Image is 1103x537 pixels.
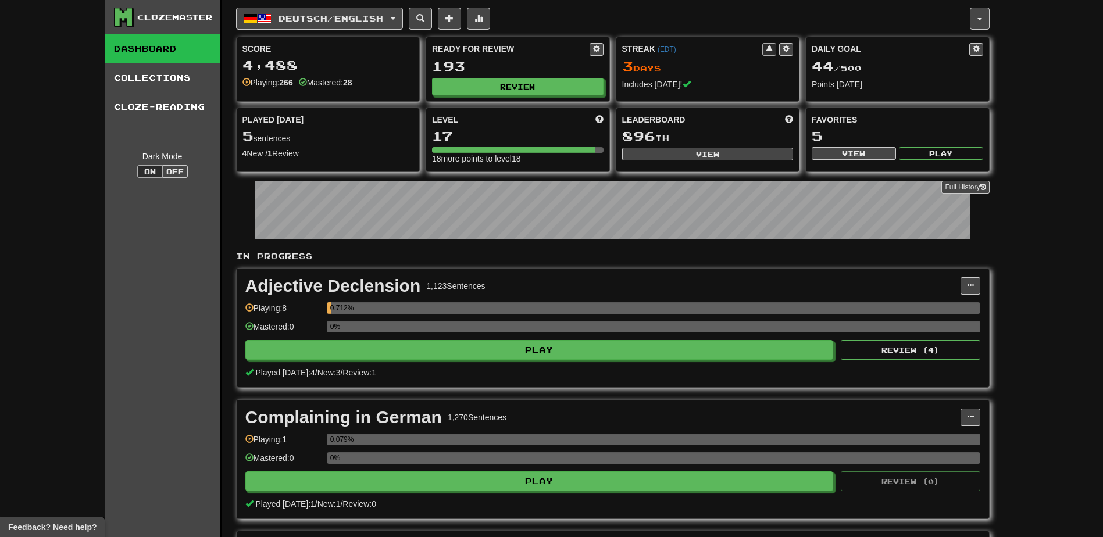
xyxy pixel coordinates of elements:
button: Review (4) [841,340,980,360]
span: / [340,499,342,509]
span: New: 1 [317,499,341,509]
span: Score more points to level up [595,114,604,126]
div: Adjective Declension [245,277,421,295]
button: Add sentence to collection [438,8,461,30]
a: Full History [941,181,989,194]
div: Ready for Review [432,43,590,55]
div: 18 more points to level 18 [432,153,604,164]
span: 896 [622,128,655,144]
button: Review (0) [841,471,980,491]
span: Played [DATE]: 1 [255,499,315,509]
span: / 500 [812,63,862,73]
div: Streak [622,43,763,55]
div: Mastered: 0 [245,452,321,471]
button: Review [432,78,604,95]
button: View [812,147,896,160]
div: 0.712% [330,302,331,314]
div: Playing: 1 [245,434,321,453]
div: Dark Mode [114,151,211,162]
button: Off [162,165,188,178]
div: Score [242,43,414,55]
div: Daily Goal [812,43,969,56]
div: Favorites [812,114,983,126]
div: Points [DATE] [812,78,983,90]
span: / [340,368,342,377]
span: Leaderboard [622,114,686,126]
div: Mastered: 0 [245,321,321,340]
button: Play [245,471,834,491]
span: Review: 1 [342,368,376,377]
div: 193 [432,59,604,74]
button: Search sentences [409,8,432,30]
span: Level [432,114,458,126]
button: Play [245,340,834,360]
a: (EDT) [658,45,676,53]
p: In Progress [236,250,990,262]
div: Complaining in German [245,409,442,426]
span: Deutsch / English [279,13,383,23]
span: / [315,368,317,377]
button: On [137,165,163,178]
strong: 28 [343,78,352,87]
span: Open feedback widget [8,521,97,533]
div: Includes [DATE]! [622,78,794,90]
div: Clozemaster [137,12,213,23]
button: View [622,148,794,160]
div: Day s [622,59,794,74]
div: 17 [432,129,604,144]
span: Review: 0 [342,499,376,509]
span: Played [DATE] [242,114,304,126]
a: Cloze-Reading [105,92,220,121]
span: Played [DATE]: 4 [255,368,315,377]
div: Mastered: [299,77,352,88]
div: th [622,129,794,144]
div: 4,488 [242,58,414,73]
span: 3 [622,58,633,74]
strong: 4 [242,149,247,158]
div: sentences [242,129,414,144]
div: 1,123 Sentences [426,280,485,292]
div: Playing: 8 [245,302,321,321]
button: Play [899,147,983,160]
strong: 266 [279,78,292,87]
strong: 1 [267,149,272,158]
span: / [315,499,317,509]
span: New: 3 [317,368,341,377]
span: 5 [242,128,254,144]
div: New / Review [242,148,414,159]
div: Playing: [242,77,293,88]
div: 1,270 Sentences [448,411,506,423]
button: Deutsch/English [236,8,403,30]
span: 44 [812,58,834,74]
a: Collections [105,63,220,92]
div: 5 [812,129,983,144]
button: More stats [467,8,490,30]
span: This week in points, UTC [785,114,793,126]
a: Dashboard [105,34,220,63]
